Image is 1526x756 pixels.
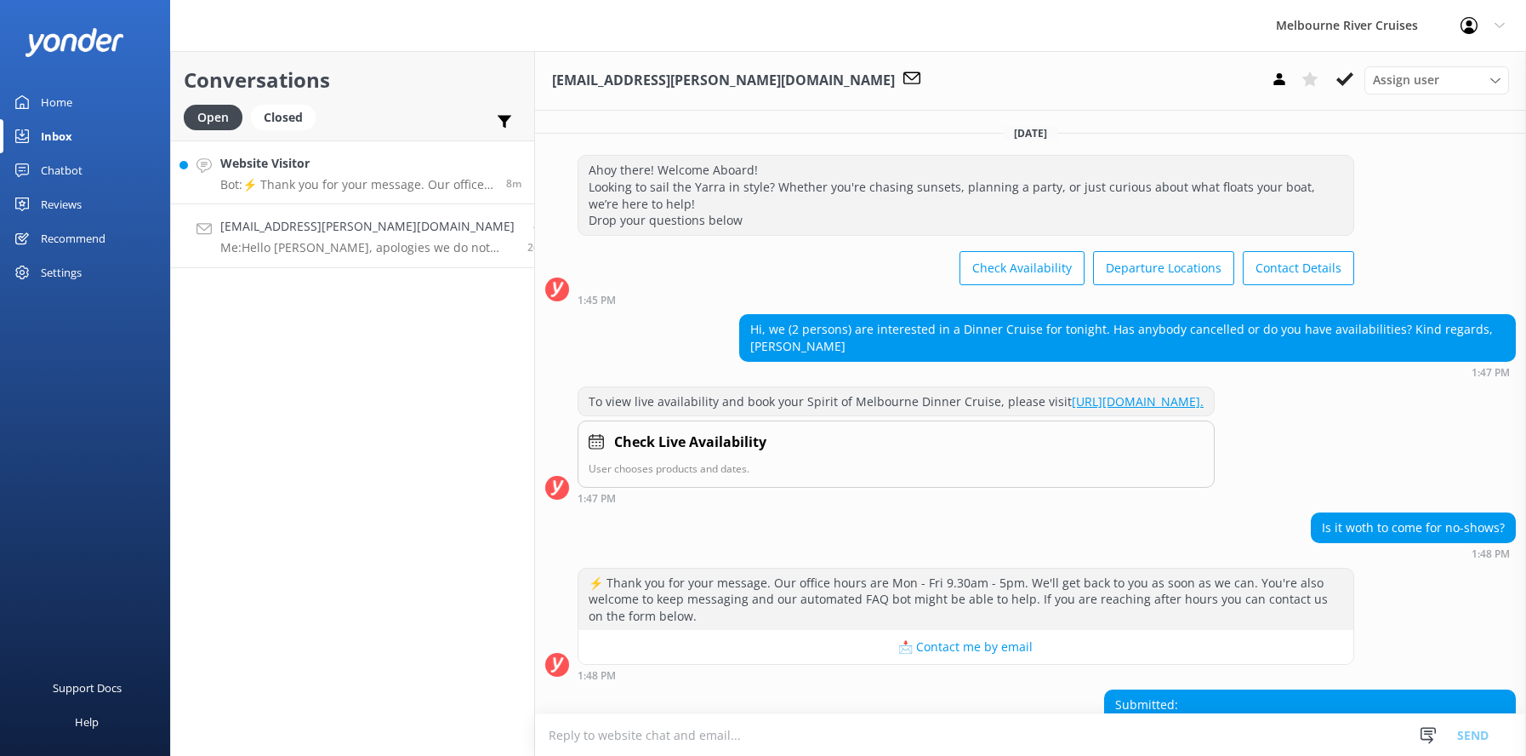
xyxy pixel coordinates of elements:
[184,64,521,96] h2: Conversations
[220,240,515,255] p: Me: Hello [PERSON_NAME], apologies we do not have the dinner cruise operating tonight. We still h...
[578,671,616,681] strong: 1:48 PM
[739,366,1516,378] div: 01:47pm 20-Aug-2025 (UTC +10:00) Australia/Sydney
[1311,547,1516,559] div: 01:48pm 20-Aug-2025 (UTC +10:00) Australia/Sydney
[614,432,766,454] h4: Check Live Availability
[589,461,1204,477] p: User chooses products and dates.
[506,176,521,191] span: 02:15pm 20-Aug-2025 (UTC +10:00) Australia/Sydney
[171,140,534,204] a: Website VisitorBot:⚡ Thank you for your message. Our office hours are Mon - Fri 9.30am - 5pm. We'...
[578,387,1214,416] div: To view live availability and book your Spirit of Melbourne Dinner Cruise, please visit
[959,251,1085,285] button: Check Availability
[578,569,1353,631] div: ⚡ Thank you for your message. Our office hours are Mon - Fri 9.30am - 5pm. We'll get back to you ...
[578,492,1215,504] div: 01:47pm 20-Aug-2025 (UTC +10:00) Australia/Sydney
[220,154,493,173] h4: Website Visitor
[184,107,251,126] a: Open
[41,187,82,221] div: Reviews
[1373,71,1439,89] span: Assign user
[251,105,316,130] div: Closed
[740,315,1515,360] div: Hi, we (2 persons) are interested in a Dinner Cruise for tonight. Has anybody cancelled or do you...
[578,294,1354,306] div: 01:45pm 20-Aug-2025 (UTC +10:00) Australia/Sydney
[26,28,123,56] img: yonder-white-logo.png
[41,85,72,119] div: Home
[578,669,1354,681] div: 01:48pm 20-Aug-2025 (UTC +10:00) Australia/Sydney
[1312,513,1515,542] div: Is it woth to come for no-shows?
[220,217,515,236] h4: [EMAIL_ADDRESS][PERSON_NAME][DOMAIN_NAME]
[220,177,493,192] p: Bot: ⚡ Thank you for your message. Our office hours are Mon - Fri 9.30am - 5pm. We'll get back to...
[1093,251,1234,285] button: Departure Locations
[41,153,83,187] div: Chatbot
[251,107,324,126] a: Closed
[578,156,1353,234] div: Ahoy there! Welcome Aboard! Looking to sail the Yarra in style? Whether you're chasing sunsets, p...
[1472,368,1510,378] strong: 1:47 PM
[171,204,534,268] a: [EMAIL_ADDRESS][PERSON_NAME][DOMAIN_NAME]Me:Hello [PERSON_NAME], apologies we do not have the din...
[578,494,616,504] strong: 1:47 PM
[1072,393,1204,409] a: [URL][DOMAIN_NAME].
[1004,126,1057,140] span: [DATE]
[527,240,549,255] span: 01:55pm 20-Aug-2025 (UTC +10:00) Australia/Sydney
[552,70,895,92] h3: [EMAIL_ADDRESS][PERSON_NAME][DOMAIN_NAME]
[75,705,99,739] div: Help
[1364,66,1509,94] div: Assign User
[53,671,122,705] div: Support Docs
[41,255,82,289] div: Settings
[1472,549,1510,559] strong: 1:48 PM
[1243,251,1354,285] button: Contact Details
[41,221,105,255] div: Recommend
[184,105,242,130] div: Open
[578,295,616,306] strong: 1:45 PM
[41,119,72,153] div: Inbox
[578,630,1353,664] button: 📩 Contact me by email
[1105,690,1515,736] div: Submitted: [PERSON_NAME]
